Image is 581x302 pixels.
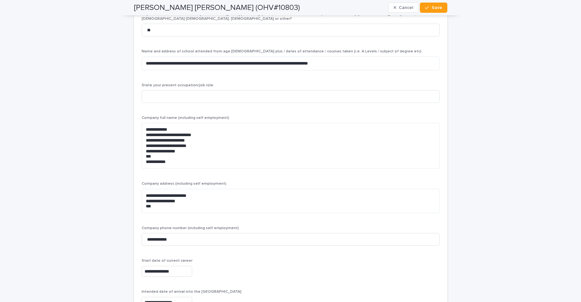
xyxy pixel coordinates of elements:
span: Name and address of school attended from age [DEMOGRAPHIC_DATA] plus / dates of attendance / cour... [142,50,421,53]
span: State your present occupation/job role [142,83,213,87]
span: Start date of current career [142,259,192,263]
button: Save [420,3,447,13]
span: Any other close relatives in the [GEOGRAPHIC_DATA] (i.e. siblings) If so; Full name Your relation... [142,12,416,21]
button: Cancel [388,3,419,13]
h2: [PERSON_NAME] [PERSON_NAME] (OHV#10803) [134,3,300,12]
span: Cancel [399,5,413,10]
span: Save [432,5,442,10]
span: Intended date of arrival into the [GEOGRAPHIC_DATA] [142,290,241,294]
span: Company phone number (including self employment) [142,226,239,230]
span: Company full name (including self employment) [142,116,229,120]
span: Company address (including self employment) [142,182,226,186]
